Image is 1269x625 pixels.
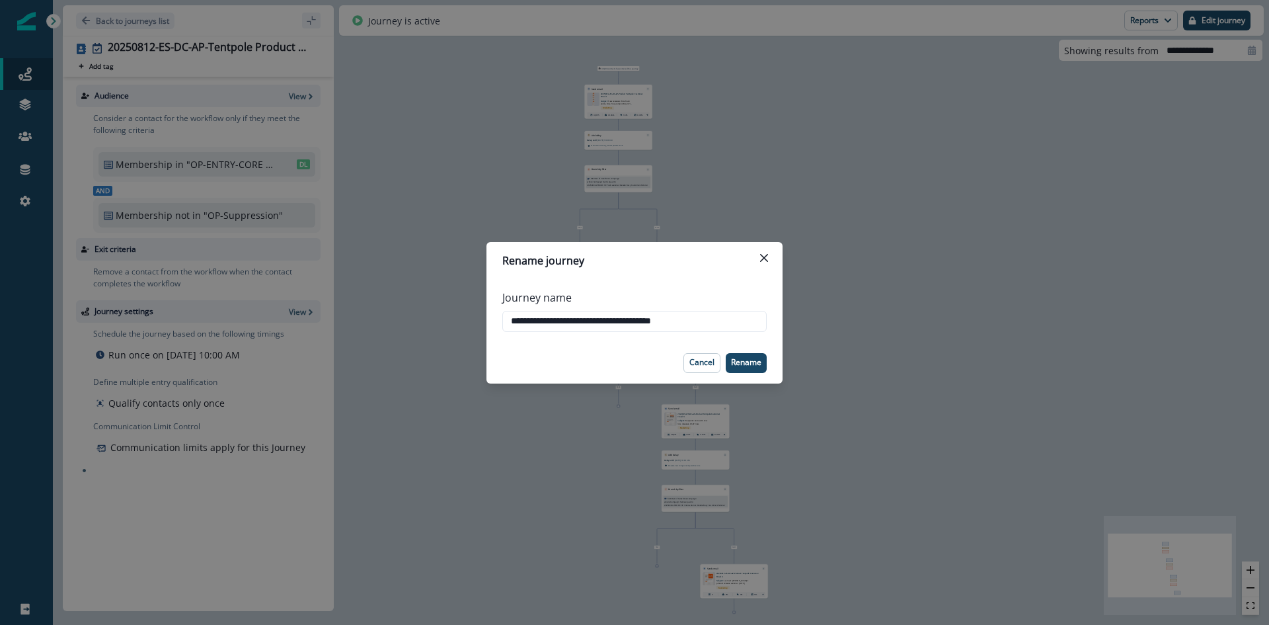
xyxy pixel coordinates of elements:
button: Rename [726,353,767,373]
button: Cancel [683,353,720,373]
button: Close [753,247,775,269]
p: Journey name [502,290,572,306]
p: Cancel [689,358,714,367]
p: Rename [731,358,761,367]
p: Rename journey [502,253,584,269]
